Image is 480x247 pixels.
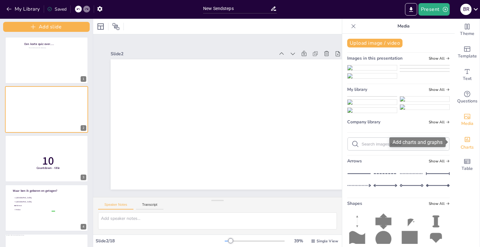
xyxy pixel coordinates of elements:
span: Alkmaar [16,205,54,207]
span: Shapes [347,200,362,206]
span: Heiloo [16,209,54,211]
span: Table [462,165,473,172]
img: 6fcb6e40-7a7b-4654-a825-a2b2f9e3b059.heic [347,65,397,70]
span: Show all [429,56,450,61]
img: ac225652-7157-43fc-8c43-dee0605e1f75.jpeg [400,105,449,110]
span: Show all [429,201,450,206]
div: 1 [5,37,88,84]
button: Upload image / video [347,39,402,47]
button: Export to PowerPoint [405,3,417,16]
span: Show all [429,87,450,92]
span: [GEOGRAPHIC_DATA] [16,200,54,203]
div: Add charts and graphs [455,131,480,154]
button: Present [418,3,450,16]
div: 4 [5,185,88,231]
img: 80037443-7b42-411d-8068-9dbfa7a67357.jpeg [347,73,397,78]
img: 78439b2b-295b-4f31-ad37-5a3a065b0c9a.jpeg [347,108,397,113]
span: Theme [460,30,474,37]
span: [GEOGRAPHIC_DATA] [16,197,54,199]
div: 2 [81,125,86,131]
span: My library [347,86,367,92]
div: 4 [81,224,86,230]
span: Media [461,120,473,127]
button: Speaker Notes [98,203,133,210]
span: Questions [457,98,477,105]
button: Add slide [3,22,90,32]
div: 3 [5,135,88,182]
img: 1bfda8d2-be1e-436c-a607-2708747c017a.jpeg [400,96,449,101]
div: Add a table [455,154,480,176]
span: Company library [347,119,380,125]
button: My Library [5,4,42,14]
span: Template [458,53,477,60]
span: 10 [42,153,54,168]
div: Add ready made slides [455,41,480,64]
span: Position [112,23,120,30]
input: Search images online [362,142,445,146]
div: Add images, graphics, shapes or video [455,109,480,131]
div: 2 [5,86,88,133]
span: Images in this presentation [347,55,402,61]
div: Slide 2 [111,51,275,57]
input: Insert title [203,4,270,13]
div: 3 [81,175,86,180]
p: Media [358,19,448,34]
button: B R [460,3,472,16]
div: Add text boxes [455,64,480,86]
button: Transcript [136,203,164,210]
span: Arrows [347,158,362,164]
div: Saved [47,6,67,12]
div: 39 % [291,238,306,244]
div: Slide 2 / 18 [96,238,225,244]
img: 80037443-7b42-411d-8068-9dbfa7a67357.jpeg [347,100,397,105]
span: Show all [429,159,450,163]
div: Get real-time input from your audience [455,86,480,109]
span: Countdown - title [37,166,60,170]
span: Show all [429,120,450,124]
span: Text [463,75,472,82]
div: Add charts and graphs [389,137,446,147]
span: Charts [461,144,474,151]
span: Single View [317,239,338,244]
span: Waar ben ik geboren en getogen? [13,189,57,193]
div: Layout [96,22,106,32]
div: Change the overall theme [455,19,480,41]
div: B R [460,4,472,15]
div: 1 [81,76,86,82]
span: Een korte quiz over…. [24,42,54,46]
